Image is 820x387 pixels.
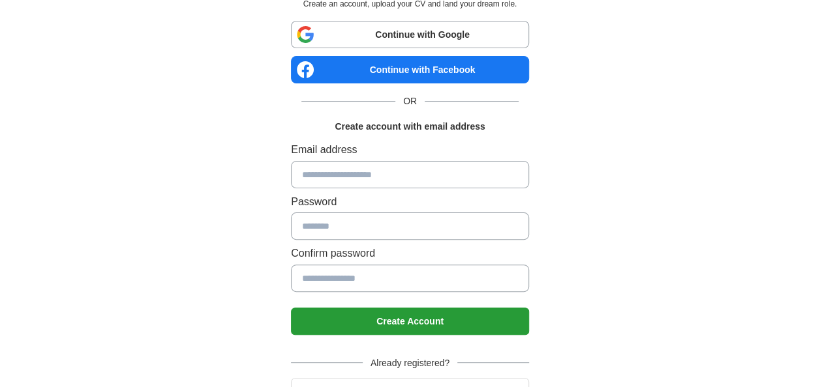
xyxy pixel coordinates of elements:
[291,141,529,158] label: Email address
[395,94,425,108] span: OR
[291,308,529,335] button: Create Account
[291,21,529,48] a: Continue with Google
[363,356,457,370] span: Already registered?
[291,56,529,83] a: Continue with Facebook
[291,193,529,210] label: Password
[335,119,485,134] h1: Create account with email address
[291,245,529,262] label: Confirm password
